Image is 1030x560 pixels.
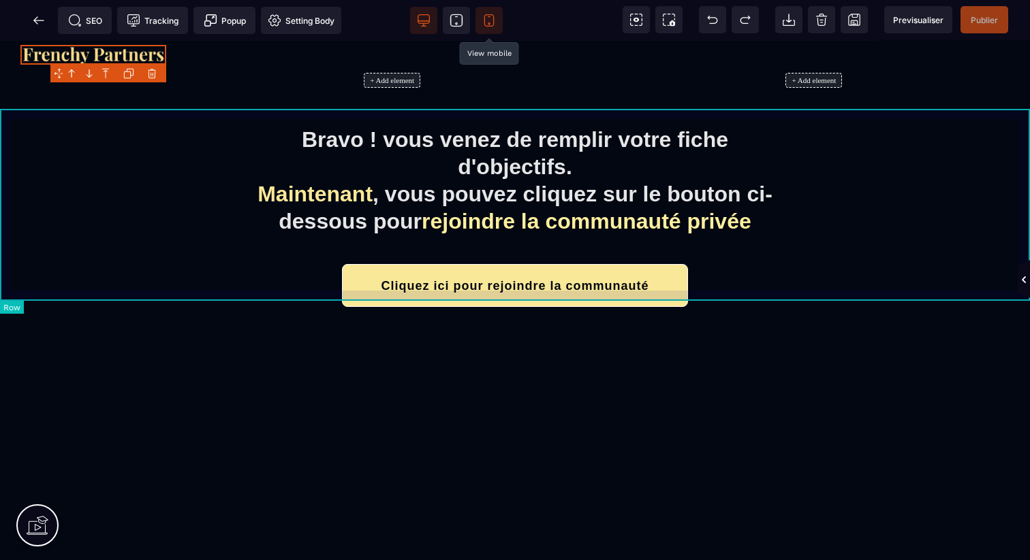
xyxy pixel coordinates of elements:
button: Cliquez ici pour rejoindre la communauté [342,223,688,266]
img: f2a3730b544469f405c58ab4be6274e8_Capture_d%E2%80%99e%CC%81cran_2025-09-01_a%CC%80_20.57.27.png [20,4,166,24]
span: Screenshot [655,6,683,33]
span: View components [623,6,650,33]
span: Publier [971,15,998,25]
span: Previsualiser [893,15,943,25]
h1: Bravo ! vous venez de remplir votre fiche d'objectifs. , vous pouvez cliquez sur le bouton ci-des... [246,78,783,201]
span: Setting Body [268,14,334,27]
span: Tracking [127,14,178,27]
span: SEO [68,14,102,27]
span: Preview [884,6,952,33]
span: Popup [204,14,246,27]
